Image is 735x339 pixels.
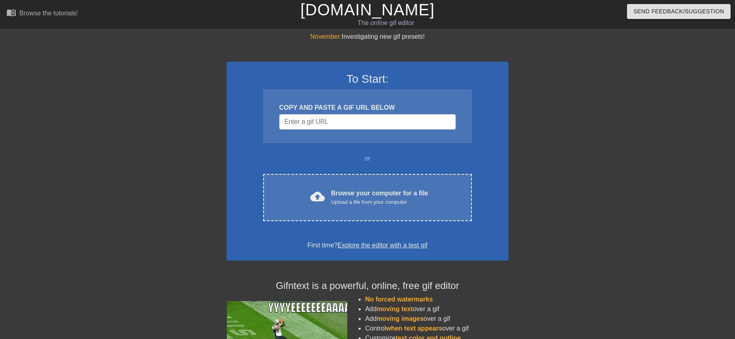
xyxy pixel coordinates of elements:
[331,188,428,206] div: Browse your computer for a file
[377,306,413,312] span: moving text
[377,315,424,322] span: moving images
[226,32,509,42] div: Investigating new gif presets!
[310,33,342,40] span: November:
[237,72,498,86] h3: To Start:
[247,154,488,163] div: or
[365,324,509,333] li: Control over a gif
[331,198,428,206] div: Upload a file from your computer
[365,304,509,314] li: Add over a gif
[365,314,509,324] li: Add over a gif
[249,18,523,28] div: The online gif editor
[19,10,78,17] div: Browse the tutorials!
[300,1,434,19] a: [DOMAIN_NAME]
[338,242,428,249] a: Explore the editor with a test gif
[365,296,433,303] span: No forced watermarks
[310,189,325,204] span: cloud_upload
[633,6,724,17] span: Send Feedback/Suggestion
[279,114,456,130] input: Username
[6,8,16,17] span: menu_book
[6,8,78,20] a: Browse the tutorials!
[279,103,456,113] div: COPY AND PASTE A GIF URL BELOW
[627,4,731,19] button: Send Feedback/Suggestion
[226,280,509,292] h4: Gifntext is a powerful, online, free gif editor
[237,241,498,250] div: First time?
[386,325,442,332] span: when text appears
